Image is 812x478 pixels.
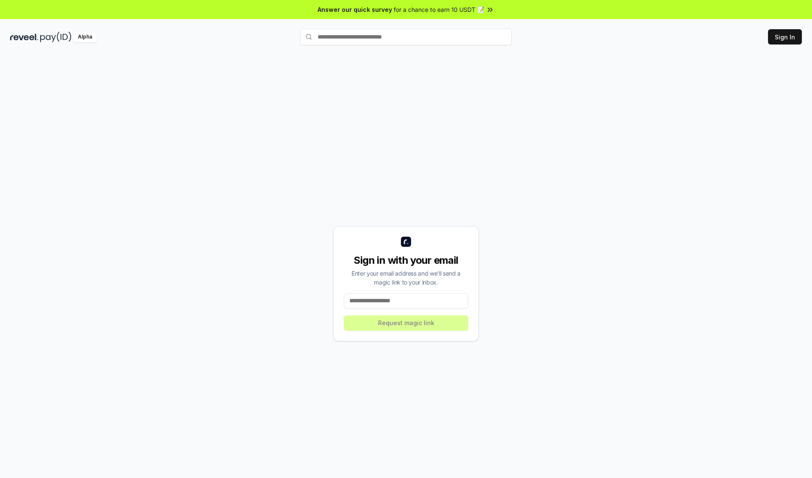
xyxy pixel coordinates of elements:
img: pay_id [40,32,71,42]
button: Sign In [768,29,802,44]
span: for a chance to earn 10 USDT 📝 [394,5,484,14]
span: Answer our quick survey [318,5,392,14]
div: Enter your email address and we’ll send a magic link to your inbox. [344,269,468,287]
img: logo_small [401,237,411,247]
img: reveel_dark [10,32,38,42]
div: Alpha [73,32,97,42]
div: Sign in with your email [344,254,468,267]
